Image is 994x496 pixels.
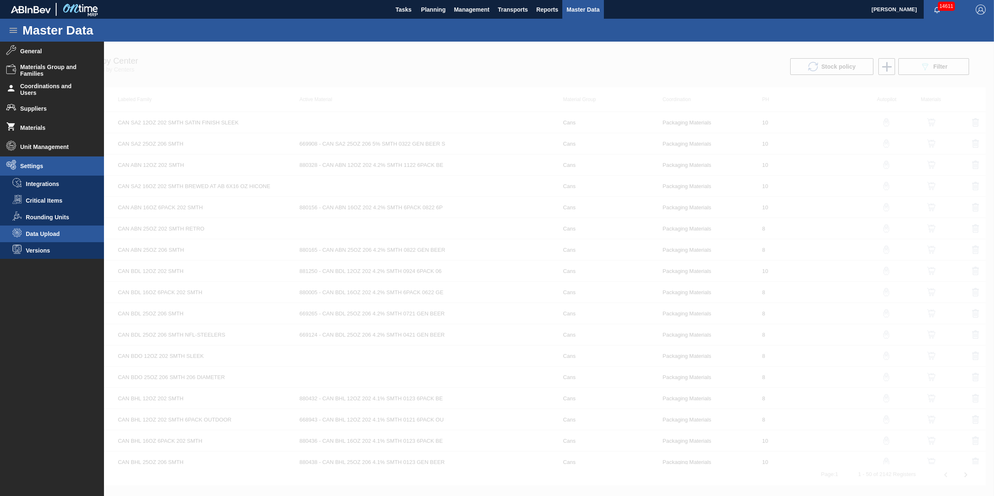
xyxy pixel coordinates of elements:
img: Logout [976,5,986,15]
span: Critical Items [26,197,90,204]
span: Unit Management [20,144,89,150]
span: Transports [498,5,528,15]
span: Integrations [26,181,90,187]
span: Settings [20,163,89,169]
span: Management [454,5,490,15]
span: General [20,48,89,55]
span: Materials [20,124,89,131]
span: Data Upload [26,231,90,237]
img: TNhmsLtSVTkK8tSr43FrP2fwEKptu5GPRR3wAAAABJRU5ErkJggg== [11,6,51,13]
span: Planning [421,5,445,15]
button: Notifications [924,4,950,15]
span: Materials Group and Families [20,64,89,77]
span: Rounding Units [26,214,90,221]
span: Versions [26,247,90,254]
span: Master Data [566,5,599,15]
span: Suppliers [20,105,89,112]
span: 14611 [938,2,955,11]
span: Reports [536,5,558,15]
span: Coordinations and Users [20,83,89,96]
h1: Master Data [22,25,170,35]
span: Tasks [394,5,413,15]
